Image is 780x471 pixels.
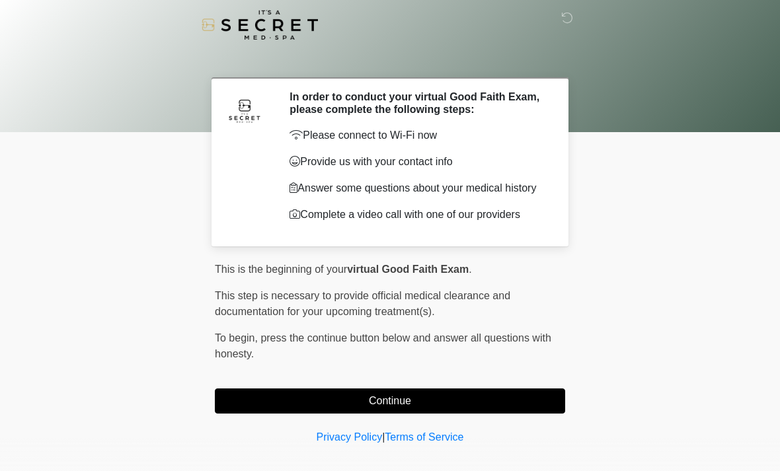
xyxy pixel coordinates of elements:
span: press the continue button below and answer all questions with honesty. [215,332,551,359]
span: This is the beginning of your [215,264,347,275]
p: Complete a video call with one of our providers [290,207,545,223]
a: Terms of Service [385,431,463,443]
p: Answer some questions about your medical history [290,180,545,196]
a: | [382,431,385,443]
span: This step is necessary to provide official medical clearance and documentation for your upcoming ... [215,290,510,317]
h1: ‎ ‎ [205,48,575,72]
span: . [469,264,471,275]
button: Continue [215,388,565,414]
h2: In order to conduct your virtual Good Faith Exam, please complete the following steps: [290,91,545,116]
strong: virtual Good Faith Exam [347,264,469,275]
p: Please connect to Wi-Fi now [290,127,545,143]
img: It's A Secret Med Spa Logo [202,10,318,40]
p: Provide us with your contact info [290,154,545,170]
a: Privacy Policy [317,431,383,443]
img: Agent Avatar [225,91,264,130]
span: To begin, [215,332,260,344]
